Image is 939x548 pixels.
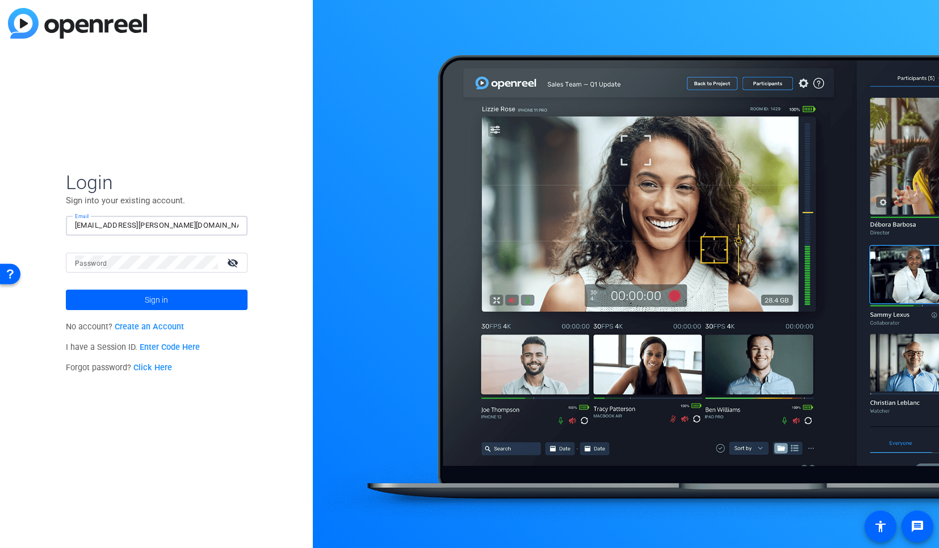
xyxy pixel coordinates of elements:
[145,286,168,314] span: Sign in
[66,290,248,310] button: Sign in
[75,213,89,219] mat-label: Email
[140,342,200,352] a: Enter Code Here
[911,520,924,533] mat-icon: message
[66,194,248,207] p: Sign into your existing account.
[66,363,173,373] span: Forgot password?
[115,322,184,332] a: Create an Account
[220,254,248,271] mat-icon: visibility_off
[8,8,147,39] img: blue-gradient.svg
[75,219,238,232] input: Enter Email Address
[75,260,107,267] mat-label: Password
[66,170,248,194] span: Login
[133,363,172,373] a: Click Here
[874,520,887,533] mat-icon: accessibility
[66,342,200,352] span: I have a Session ID.
[66,322,185,332] span: No account?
